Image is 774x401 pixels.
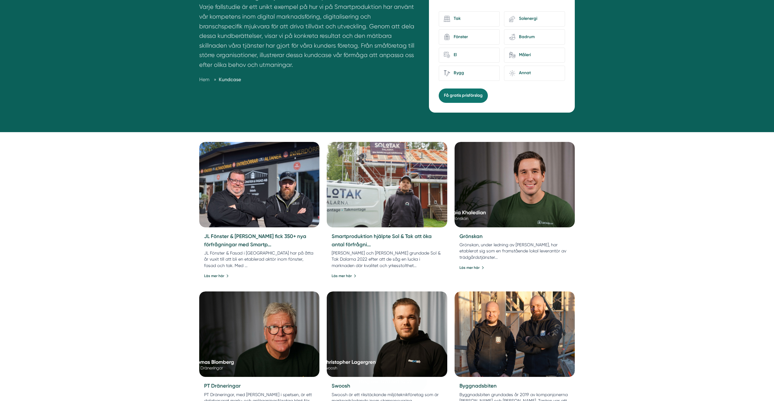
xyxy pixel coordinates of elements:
[332,383,350,389] a: Swoosh
[332,273,356,279] a: Läs mer här
[204,250,315,268] p: JL Fönster & Fasad i [GEOGRAPHIC_DATA] har på åtta år vuxit till att bli en etablerad aktör inom ...
[327,291,447,377] img: Swoosh
[459,242,570,260] p: Grönskan, under ledning av [PERSON_NAME], har etablerat sig som en framstående lokal leverantör a...
[204,383,241,389] a: PT Dräneringar
[327,142,447,227] img: Markus ägare Sol & Tak Dalarna
[332,233,432,247] a: Smartproduktion hjälpte Sol & Tak att öka antal förfrågni...
[455,291,575,377] img: Byggnadsbiten
[199,76,415,83] nav: Breadcrumb
[219,77,241,82] a: Kundcase
[214,76,216,83] span: »
[439,89,488,103] button: Få gratis prisförslag
[459,233,483,239] a: Grönskan
[455,142,575,227] img: Grönskan
[204,273,229,279] a: Läs mer här
[459,265,484,271] a: Läs mer här
[204,233,306,247] a: JL Fönster & [PERSON_NAME] fick 350+ nya förfrågningar med Smartp...
[359,378,412,386] span: Ring oss: 070 681 52 22
[199,142,320,227] img: Markus ägare Sol & Tak Dalarna
[459,383,497,389] a: Byggnadsbiten
[199,77,210,82] a: Hem
[199,291,320,377] img: PT Dräneringar
[347,372,427,391] a: Ring oss: 070 681 52 22
[332,250,442,268] p: [PERSON_NAME] och [PERSON_NAME] grundade Sol & Tak Dalarna 2022 efter att de såg en lucka i markn...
